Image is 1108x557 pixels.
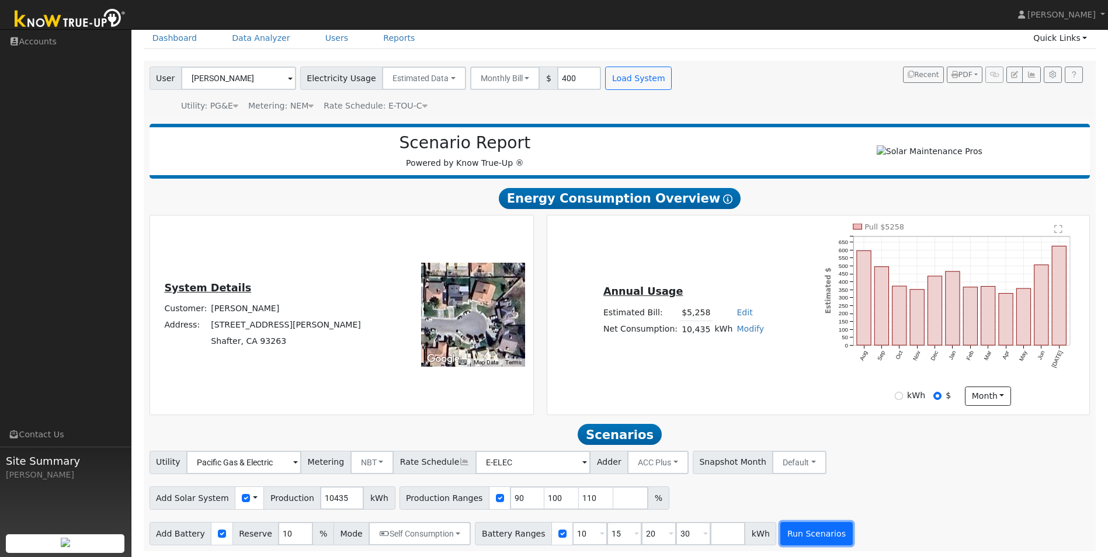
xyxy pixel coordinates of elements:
[838,239,848,245] text: 650
[965,350,975,361] text: Feb
[895,392,903,400] input: kWh
[61,538,70,547] img: retrieve
[1034,265,1048,346] rect: onclick=""
[1016,288,1030,345] rect: onclick=""
[737,308,752,317] a: Edit
[723,194,732,204] i: Show Help
[369,522,471,545] button: Self Consumption
[713,321,735,338] td: kWh
[1052,246,1066,346] rect: onclick=""
[475,522,552,545] span: Battery Ranges
[590,451,628,474] span: Adder
[232,522,279,545] span: Reserve
[1027,10,1096,19] span: [PERSON_NAME]
[824,268,832,314] text: Estimated $
[150,522,212,545] span: Add Battery
[838,318,848,325] text: 150
[350,451,394,474] button: NBT
[164,282,251,294] u: System Details
[424,351,463,367] a: Open this area in Google Maps (opens a new window)
[301,451,351,474] span: Metering
[1006,67,1023,83] button: Edit User
[947,350,957,361] text: Jan
[1050,350,1064,369] text: [DATE]
[363,486,395,510] span: kWh
[907,389,925,402] label: kWh
[505,359,522,365] a: Terms (opens in new tab)
[963,287,977,346] rect: onclick=""
[910,290,924,346] rect: onclick=""
[382,67,466,90] button: Estimated Data
[400,486,489,510] span: Production Ranges
[928,276,942,345] rect: onclick=""
[605,67,672,90] button: Load System
[209,317,363,333] td: [STREET_ADDRESS][PERSON_NAME]
[601,321,679,338] td: Net Consumption:
[864,222,904,231] text: Pull $5258
[946,271,960,346] rect: onclick=""
[947,67,982,83] button: PDF
[838,270,848,277] text: 450
[424,351,463,367] img: Google
[1001,349,1011,360] text: Apr
[317,27,357,49] a: Users
[162,301,209,317] td: Customer:
[6,453,125,469] span: Site Summary
[1054,224,1062,234] text: 
[150,67,182,90] span: User
[1022,67,1040,83] button: Multi-Series Graph
[876,350,887,362] text: Sep
[842,334,848,340] text: 50
[951,71,972,79] span: PDF
[912,350,922,361] text: Nov
[627,451,689,474] button: ACC Plus
[1024,27,1096,49] a: Quick Links
[680,304,713,321] td: $5,258
[845,342,848,349] text: 0
[874,267,888,346] rect: onclick=""
[181,100,238,112] div: Utility: PG&E
[838,278,848,285] text: 400
[144,27,206,49] a: Dashboard
[780,522,852,545] button: Run Scenarios
[475,451,591,474] input: Select a Rate Schedule
[838,263,848,269] text: 500
[459,358,467,367] button: Keyboard shortcuts
[838,302,848,309] text: 250
[334,522,369,545] span: Mode
[857,250,871,345] rect: onclick=""
[603,286,683,297] u: Annual Usage
[150,451,187,474] span: Utility
[223,27,299,49] a: Data Analyzer
[300,67,383,90] span: Electricity Usage
[838,294,848,301] text: 300
[474,358,498,367] button: Map Data
[680,321,713,338] td: 10,435
[946,389,951,402] label: $
[150,486,236,510] span: Add Solar System
[1036,350,1046,361] text: Jun
[745,522,776,545] span: kWh
[838,326,848,333] text: 100
[982,349,992,361] text: Mar
[324,101,427,110] span: Alias: None
[929,350,939,361] text: Dec
[933,392,942,400] input: $
[892,286,906,345] rect: onclick=""
[838,247,848,253] text: 600
[539,67,558,90] span: $
[894,350,904,361] text: Oct
[648,486,669,510] span: %
[499,188,741,209] span: Energy Consumption Overview
[1065,67,1083,83] a: Help Link
[209,301,363,317] td: [PERSON_NAME]
[693,451,773,474] span: Snapshot Month
[981,287,995,346] rect: onclick=""
[393,451,476,474] span: Rate Schedule
[470,67,540,90] button: Monthly Bill
[838,287,848,293] text: 350
[161,133,769,153] h2: Scenario Report
[601,304,679,321] td: Estimated Bill:
[737,324,764,333] a: Modify
[965,387,1011,406] button: month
